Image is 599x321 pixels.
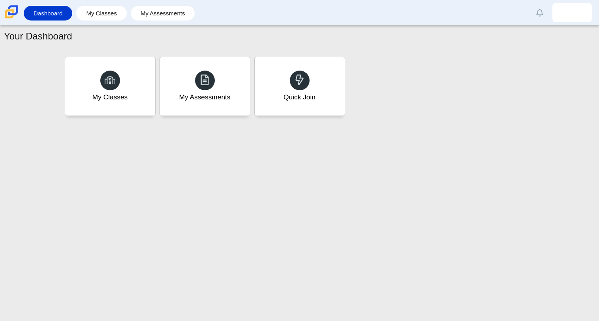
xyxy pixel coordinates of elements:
[531,4,548,21] a: Alerts
[179,92,231,102] div: My Assessments
[80,6,123,21] a: My Classes
[254,57,345,116] a: Quick Join
[4,30,72,43] h1: Your Dashboard
[160,57,250,116] a: My Assessments
[566,6,578,19] img: rodrigo.esquivelle.Qouslq
[28,6,68,21] a: Dashboard
[135,6,191,21] a: My Assessments
[92,92,128,102] div: My Classes
[3,4,20,20] img: Carmen School of Science & Technology
[284,92,315,102] div: Quick Join
[3,15,20,21] a: Carmen School of Science & Technology
[65,57,156,116] a: My Classes
[552,3,592,22] a: rodrigo.esquivelle.Qouslq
